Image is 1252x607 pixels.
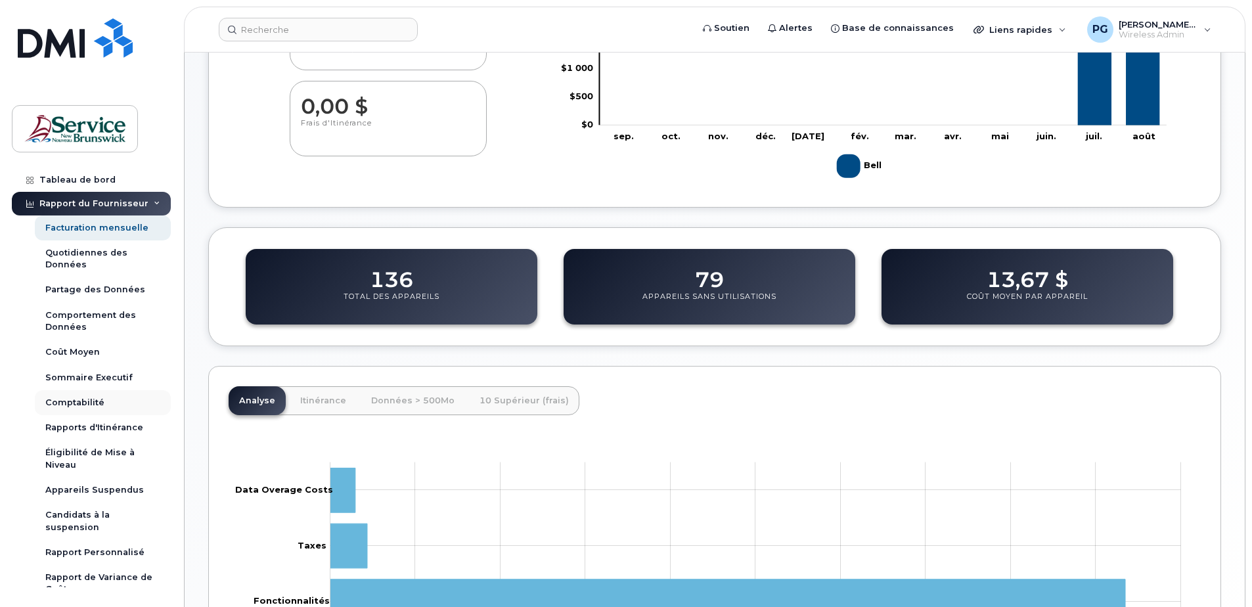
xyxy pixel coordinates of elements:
span: Wireless Admin [1119,30,1197,40]
tspan: avr. [944,131,962,142]
tspan: Taxes [298,539,326,550]
tspan: juil. [1085,131,1102,142]
span: Soutien [714,22,749,35]
p: Total des Appareils [344,292,439,315]
tspan: Data Overage Costs [235,484,333,495]
span: [PERSON_NAME] (DSF-NO) [1119,19,1197,30]
div: Liens rapides [964,16,1075,43]
span: PG [1092,22,1108,37]
a: Données > 500Mo [361,386,465,415]
span: Alertes [779,22,813,35]
tspan: juin. [1036,131,1056,142]
dd: 0,00 $ [301,81,476,118]
tspan: $0 [581,120,593,130]
a: Alertes [759,15,822,41]
tspan: oct. [661,131,681,142]
tspan: $1 000 [561,62,593,73]
g: Légende [837,149,885,183]
p: Appareils Sans Utilisations [642,292,776,315]
div: Pelletier, Geneviève (DSF-NO) [1078,16,1220,43]
span: Base de connaissances [842,22,954,35]
tspan: sep. [614,131,634,142]
input: Recherche [219,18,418,41]
a: Itinérance [290,386,357,415]
span: Liens rapides [989,24,1052,35]
tspan: $500 [570,91,593,102]
dd: 13,67 $ [987,255,1068,292]
tspan: fév. [851,131,869,142]
tspan: déc. [755,131,776,142]
tspan: [DATE] [792,131,824,142]
a: Base de connaissances [822,15,963,41]
tspan: Fonctionnalités [254,595,330,606]
p: Frais d'Itinérance [301,118,476,142]
dd: 79 [695,255,724,292]
g: Bell [837,149,885,183]
dd: 136 [370,255,413,292]
tspan: août [1132,131,1155,142]
p: Coût Moyen Par Appareil [967,292,1088,315]
tspan: mar. [895,131,916,142]
a: 10 Supérieur (frais) [469,386,579,415]
tspan: nov. [708,131,728,142]
a: Soutien [694,15,759,41]
a: Analyse [229,386,286,415]
tspan: mai [991,131,1009,142]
